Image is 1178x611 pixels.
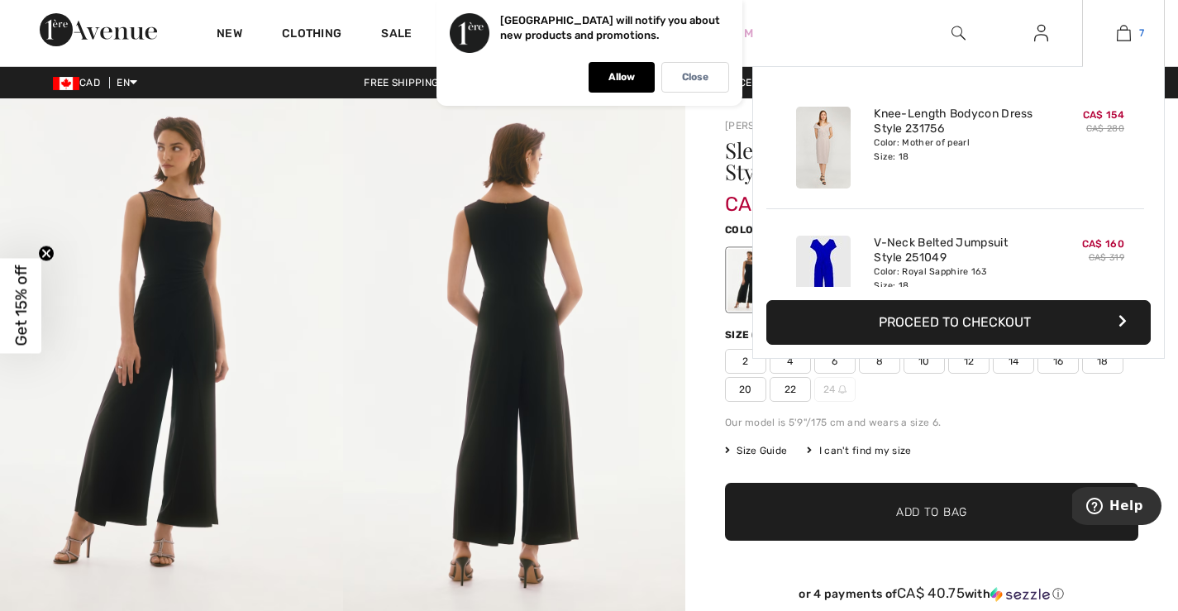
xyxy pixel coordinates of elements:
div: Size ([GEOGRAPHIC_DATA]/[GEOGRAPHIC_DATA]): [725,327,1001,342]
div: Our model is 5'9"/175 cm and wears a size 6. [725,415,1138,430]
img: Sezzle [990,587,1050,602]
span: 14 [993,349,1034,374]
iframe: Opens a widget where you can find more information [1072,487,1161,528]
div: or 4 payments of with [725,585,1138,602]
a: New [217,26,242,44]
div: or 4 payments ofCA$ 40.75withSezzle Click to learn more about Sezzle [725,585,1138,608]
span: CA$ 40.75 [897,585,965,601]
img: V-Neck Belted Jumpsuit Style 251049 [796,236,851,317]
img: ring-m.svg [838,385,847,394]
p: Close [682,71,708,84]
span: 12 [948,349,990,374]
img: My Bag [1117,23,1131,43]
button: Close teaser [38,245,55,261]
span: 6 [814,349,856,374]
img: Canadian Dollar [53,77,79,90]
span: EN [117,77,137,88]
h1: Sleeveless Formal Jumpsuit Style 251748 [725,140,1070,183]
span: CA$ 163 [725,176,802,216]
a: Free shipping on orders over $99 [351,77,560,88]
span: 18 [1082,349,1123,374]
span: 24 [814,377,856,402]
button: Proceed to Checkout [766,300,1151,345]
a: Lowest Price Guarantee [667,77,827,88]
span: 22 [770,377,811,402]
s: CA$ 319 [1089,252,1124,263]
img: Knee-Length Bodycon Dress Style 231756 [796,107,851,189]
span: CA$ 160 [1082,238,1124,250]
s: CA$ 280 [1086,123,1124,134]
img: search the website [951,23,966,43]
span: 2 [725,349,766,374]
div: Color: Mother of pearl Size: 18 [874,136,1037,163]
span: Size Guide [725,443,787,458]
a: 7 [1083,23,1164,43]
a: Clothing [282,26,341,44]
span: 16 [1037,349,1079,374]
a: Sign In [1021,23,1061,44]
p: [GEOGRAPHIC_DATA] will notify you about new products and promotions. [500,14,720,41]
button: Add to Bag [725,483,1138,541]
a: V-Neck Belted Jumpsuit Style 251049 [874,236,1037,265]
span: CA$ 154 [1083,109,1124,121]
span: 20 [725,377,766,402]
p: Allow [608,71,635,84]
img: My Info [1034,23,1048,43]
span: 10 [904,349,945,374]
a: [PERSON_NAME] [725,120,808,131]
a: Sale [381,26,412,44]
div: Black [727,249,770,311]
span: 4 [770,349,811,374]
div: I can't find my size [807,443,911,458]
span: Add to Bag [896,504,967,521]
span: 8 [859,349,900,374]
img: 1ère Avenue [40,13,157,46]
span: 7 [1139,26,1144,41]
span: CAD [53,77,107,88]
a: Knee-Length Bodycon Dress Style 231756 [874,107,1037,136]
div: Color: Royal Sapphire 163 Size: 18 [874,265,1037,292]
span: Color: [725,224,764,236]
span: Get 15% off [12,265,31,346]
